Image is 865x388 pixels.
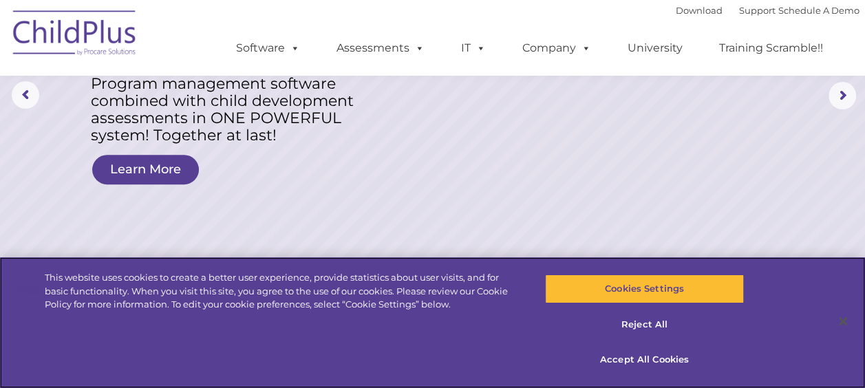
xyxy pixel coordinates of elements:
[447,34,500,62] a: IT
[545,274,744,303] button: Cookies Settings
[323,34,438,62] a: Assessments
[545,310,744,339] button: Reject All
[6,1,144,69] img: ChildPlus by Procare Solutions
[676,5,723,16] a: Download
[91,75,367,144] rs-layer: Program management software combined with child development assessments in ONE POWERFUL system! T...
[705,34,837,62] a: Training Scramble!!
[676,5,859,16] font: |
[828,306,858,336] button: Close
[45,271,519,312] div: This website uses cookies to create a better user experience, provide statistics about user visit...
[222,34,314,62] a: Software
[92,155,199,184] a: Learn More
[739,5,776,16] a: Support
[191,91,233,101] span: Last name
[614,34,696,62] a: University
[545,345,744,374] button: Accept All Cookies
[778,5,859,16] a: Schedule A Demo
[509,34,605,62] a: Company
[191,147,250,158] span: Phone number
